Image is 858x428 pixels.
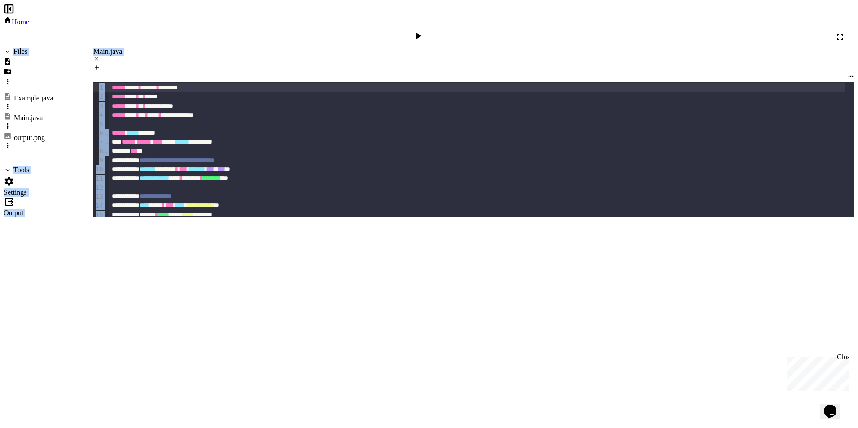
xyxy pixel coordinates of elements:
div: output.png [14,134,45,142]
div: 15 [93,211,105,220]
div: 6 [93,129,105,138]
div: Files [13,48,27,56]
div: Main.java [14,114,43,122]
div: 8 [93,147,105,156]
a: Home [4,18,29,26]
div: Tools [13,166,29,174]
div: Settings [4,188,53,197]
div: 10 [93,165,105,174]
iframe: chat widget [820,392,849,419]
div: 13 [93,192,105,201]
div: 12 [93,183,105,192]
div: 5 [93,120,105,129]
span: Fold line [105,129,109,136]
div: Chat with us now!Close [4,4,62,57]
div: 9 [93,156,105,165]
div: 3 [93,102,105,111]
span: Fold line [105,148,109,155]
div: Main.java [93,48,854,56]
iframe: chat widget [784,353,849,391]
span: Fold line [105,138,109,145]
div: Output [4,209,53,217]
div: Main.java [93,48,854,64]
div: Example.java [14,94,53,102]
div: 7 [93,138,105,147]
div: 1 [93,83,105,92]
div: 2 [93,92,105,101]
div: 4 [93,111,105,120]
span: Home [12,18,29,26]
div: 11 [93,175,105,183]
div: 14 [93,201,105,210]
